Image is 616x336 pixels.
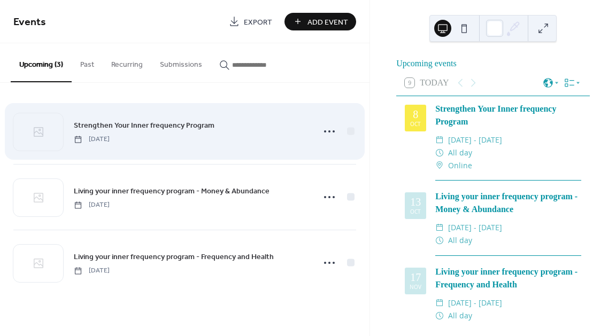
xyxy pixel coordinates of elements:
[74,119,214,131] a: Strengthen Your Inner frequency Program
[74,200,110,210] span: [DATE]
[435,265,581,291] div: Living your inner frequency program - Frequency and Health
[151,43,211,81] button: Submissions
[448,296,502,309] span: [DATE] - [DATE]
[221,13,280,30] a: Export
[448,234,472,247] span: All day
[307,17,348,28] span: Add Event
[74,135,110,144] span: [DATE]
[244,17,272,28] span: Export
[74,186,269,197] span: Living your inner frequency program - Money & Abundance
[72,43,103,81] button: Past
[11,43,72,82] button: Upcoming (3)
[435,221,444,234] div: ​
[448,134,502,146] span: [DATE] - [DATE]
[435,134,444,146] div: ​
[74,120,214,131] span: Strengthen Your Inner frequency Program
[410,285,421,290] div: Nov
[410,122,421,127] div: Oct
[435,159,444,172] div: ​
[410,209,421,215] div: Oct
[103,43,151,81] button: Recurring
[435,146,444,159] div: ​
[13,12,46,33] span: Events
[435,103,581,128] div: Strengthen Your Inner frequency Program
[410,197,421,207] div: 13
[284,13,356,30] button: Add Event
[435,309,444,322] div: ​
[74,185,269,197] a: Living your inner frequency program - Money & Abundance
[396,57,590,70] div: Upcoming events
[448,146,472,159] span: All day
[448,159,472,172] span: Online
[448,309,472,322] span: All day
[435,190,581,216] div: Living your inner frequency program - Money & Abundance
[435,234,444,247] div: ​
[448,221,502,234] span: [DATE] - [DATE]
[74,251,274,263] a: Living your inner frequency program - Frequency and Health
[74,266,110,276] span: [DATE]
[413,109,418,120] div: 8
[435,296,444,309] div: ​
[74,252,274,263] span: Living your inner frequency program - Frequency and Health
[410,272,421,283] div: 17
